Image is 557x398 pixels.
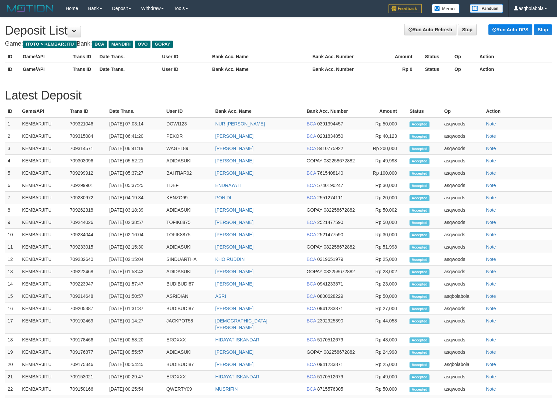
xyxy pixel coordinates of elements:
[307,362,316,367] span: BCA
[317,220,343,225] span: 2521477590
[19,229,67,241] td: KEMBARJITU
[361,204,407,216] td: Rp 50,002
[486,195,496,200] a: Note
[5,51,20,63] th: ID
[67,358,107,371] td: 709175346
[164,117,213,130] td: DOWI123
[215,232,253,237] a: [PERSON_NAME]
[361,334,407,346] td: Rp 48,000
[107,346,164,358] td: [DATE] 00:55:57
[304,105,361,117] th: Bank Acc. Number
[5,89,552,102] h1: Latest Deposit
[67,179,107,192] td: 709299901
[307,306,316,311] span: BCA
[164,346,213,358] td: ADIDASUKI
[70,63,97,75] th: Trans ID
[107,229,164,241] td: [DATE] 02:16:04
[107,105,164,117] th: Date Trans.
[361,278,407,290] td: Rp 23,000
[67,142,107,155] td: 709314571
[361,371,407,383] td: Rp 49,000
[5,315,19,334] td: 17
[164,179,213,192] td: TDEF
[422,51,452,63] th: Status
[410,134,429,139] span: Accepted
[19,241,67,253] td: KEMBARJITU
[317,121,343,126] span: 0391394457
[5,63,20,75] th: ID
[361,346,407,358] td: Rp 24,998
[324,269,355,274] span: 082258672882
[477,51,552,63] th: Action
[20,63,70,75] th: Game/API
[107,371,164,383] td: [DATE] 00:29:47
[5,204,19,216] td: 8
[410,232,429,238] span: Accepted
[67,229,107,241] td: 709234044
[307,244,322,250] span: GOPAY
[164,371,213,383] td: EROXXX
[441,278,483,290] td: asqwoods
[215,306,253,311] a: [PERSON_NAME]
[215,318,267,330] a: [DEMOGRAPHIC_DATA][PERSON_NAME]
[361,266,407,278] td: Rp 23,002
[361,241,407,253] td: Rp 51,998
[404,24,456,35] a: Run Auto-Refresh
[486,257,496,262] a: Note
[317,195,343,200] span: 2551274111
[164,192,213,204] td: KENZO99
[107,302,164,315] td: [DATE] 01:31:37
[19,266,67,278] td: KEMBARJITU
[164,302,213,315] td: BUDIBUDI87
[486,281,496,287] a: Note
[107,192,164,204] td: [DATE] 04:19:34
[441,346,483,358] td: asqwoods
[317,170,343,176] span: 7615408140
[215,374,259,379] a: HIDAYAT ISKANDAR
[19,346,67,358] td: KEMBARJITU
[67,266,107,278] td: 709222468
[107,358,164,371] td: [DATE] 00:54:45
[486,337,496,342] a: Note
[307,195,316,200] span: BCA
[164,105,213,117] th: User ID
[67,241,107,253] td: 709233015
[164,334,213,346] td: EROXXX
[317,318,343,323] span: 2302925390
[486,374,496,379] a: Note
[5,229,19,241] td: 10
[441,204,483,216] td: asqwoods
[307,207,322,213] span: GOPAY
[410,337,429,343] span: Accepted
[441,315,483,334] td: asqwoods
[361,179,407,192] td: Rp 30,000
[410,183,429,189] span: Accepted
[5,105,19,117] th: ID
[307,257,316,262] span: BCA
[441,130,483,142] td: asqwoods
[215,257,245,262] a: KHOIRUDDIN
[19,253,67,266] td: KEMBARJITU
[441,167,483,179] td: asqwoods
[310,63,372,75] th: Bank Acc. Number
[307,232,316,237] span: BCA
[70,51,97,63] th: Trans ID
[410,121,429,127] span: Accepted
[361,216,407,229] td: Rp 50,000
[486,232,496,237] a: Note
[324,349,355,355] span: 082258672882
[152,41,173,48] span: GOPAY
[361,358,407,371] td: Rp 25,000
[215,207,253,213] a: [PERSON_NAME]
[410,257,429,263] span: Accepted
[441,358,483,371] td: asqbolabola
[19,334,67,346] td: KEMBARJITU
[307,220,316,225] span: BCA
[109,41,133,48] span: MANDIRI
[67,302,107,315] td: 709205387
[5,24,552,37] h1: Deposit List
[410,282,429,287] span: Accepted
[164,130,213,142] td: PEKOR
[209,51,310,63] th: Bank Acc. Name
[307,133,316,139] span: BCA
